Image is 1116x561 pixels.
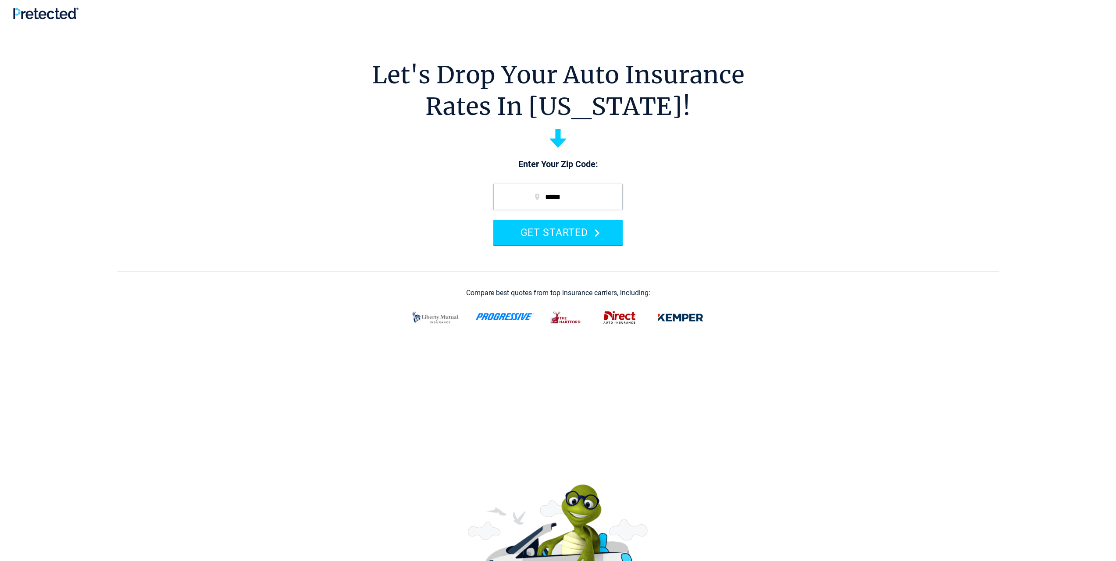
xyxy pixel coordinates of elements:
p: Enter Your Zip Code: [485,158,631,171]
img: direct [598,306,641,329]
div: Compare best quotes from top insurance carriers, including: [466,289,650,297]
input: zip code [493,184,623,210]
img: liberty [407,306,465,329]
img: progressive [475,313,534,320]
img: kemper [652,306,710,329]
img: thehartford [545,306,588,329]
h1: Let's Drop Your Auto Insurance Rates In [US_STATE]! [372,59,745,122]
button: GET STARTED [493,220,623,245]
img: Pretected Logo [13,7,78,19]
